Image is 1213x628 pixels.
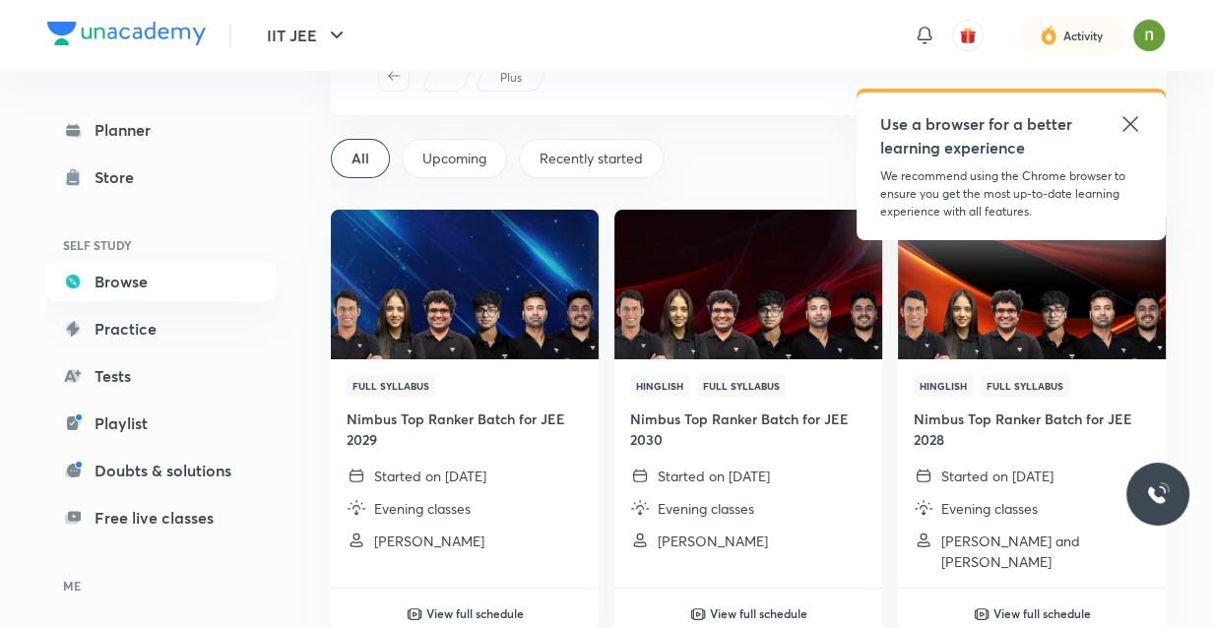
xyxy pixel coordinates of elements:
span: Full Syllabus [347,375,435,397]
h6: ME [47,569,276,602]
h6: SELF STUDY [47,228,276,262]
a: Plus [497,69,526,87]
img: Nargis fatima [1132,19,1166,52]
a: Doubts & solutions [47,451,276,490]
a: Practice [47,309,276,348]
h4: Nimbus Top Ranker Batch for JEE 2028 [914,408,1150,450]
p: Evening classes [374,498,471,519]
img: avatar [959,27,977,44]
img: activity [1040,24,1057,47]
p: Aditi Vyas [374,531,484,551]
span: Hinglish [914,375,973,397]
p: Aditi Vyas [658,531,768,551]
a: Browse [47,262,276,301]
span: Full Syllabus [697,375,786,397]
div: Store [95,165,146,189]
span: All [351,149,369,168]
a: Planner [47,110,276,150]
img: Thumbnail [328,208,601,360]
h6: View full schedule [710,604,807,622]
p: Started on [DATE] [941,466,1053,486]
span: Full Syllabus [981,375,1069,397]
img: ttu [1146,482,1170,506]
p: Plus [500,69,522,87]
img: play [974,606,990,622]
a: Tests [47,356,276,396]
p: Evening classes [658,498,754,519]
a: ThumbnailHinglishFull SyllabusNimbus Top Ranker Batch for JEE 2030Started on [DATE]Evening classe... [614,210,882,567]
img: Thumbnail [611,208,884,360]
button: IIT JEE [255,16,360,55]
a: ThumbnailHinglishFull SyllabusNimbus Top Ranker Batch for JEE 2028Started on [DATE]Evening classe... [898,210,1166,588]
a: ThumbnailFull SyllabusNimbus Top Ranker Batch for JEE 2029Started on [DATE]Evening classes[PERSON... [331,210,599,567]
h6: View full schedule [993,604,1091,622]
img: Thumbnail [895,208,1168,360]
a: Store [47,157,276,197]
img: Company Logo [47,22,206,45]
p: Started on [DATE] [658,466,770,486]
a: Free live classes [47,498,276,537]
h5: Use a browser for a better learning experience [880,112,1076,159]
p: Started on [DATE] [374,466,486,486]
a: Playlist [47,404,276,443]
a: Company Logo [47,22,206,50]
span: Hinglish [630,375,689,397]
h4: Nimbus Top Ranker Batch for JEE 2030 [630,408,866,450]
img: play [407,606,422,622]
h4: Nimbus Top Ranker Batch for JEE 2029 [347,408,583,450]
span: Recently started [540,149,643,168]
h6: View full schedule [426,604,524,622]
p: Evening classes [941,498,1038,519]
button: avatar [952,20,984,51]
p: Ajay Singh and Prashant Jain [941,531,1150,572]
img: play [690,606,706,622]
span: Upcoming [422,149,486,168]
p: We recommend using the Chrome browser to ensure you get the most up-to-date learning experience w... [880,167,1142,220]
